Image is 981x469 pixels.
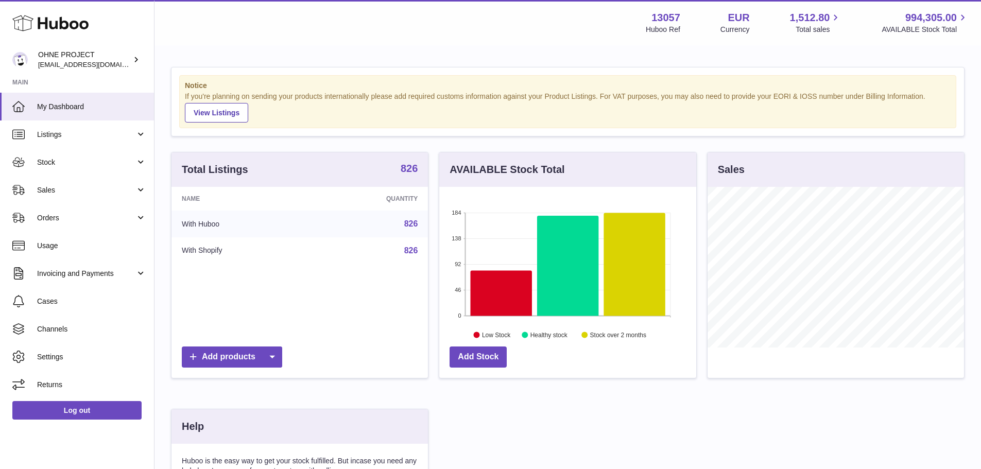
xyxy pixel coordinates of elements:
span: Orders [37,213,135,223]
text: Healthy stock [530,331,568,338]
text: 138 [452,235,461,241]
h3: AVAILABLE Stock Total [450,163,564,177]
div: Huboo Ref [646,25,680,34]
div: If you're planning on sending your products internationally please add required customs informati... [185,92,951,123]
span: My Dashboard [37,102,146,112]
h3: Help [182,420,204,433]
img: internalAdmin-13057@internal.huboo.com [12,52,28,67]
text: 92 [455,261,461,267]
text: 184 [452,210,461,216]
span: Invoicing and Payments [37,269,135,279]
span: AVAILABLE Stock Total [882,25,969,34]
th: Name [171,187,310,211]
a: 826 [401,163,418,176]
td: With Huboo [171,211,310,237]
a: 994,305.00 AVAILABLE Stock Total [882,11,969,34]
a: 826 [404,219,418,228]
span: 1,512.80 [790,11,830,25]
span: Usage [37,241,146,251]
strong: 13057 [651,11,680,25]
span: Settings [37,352,146,362]
text: 46 [455,287,461,293]
span: Cases [37,297,146,306]
a: View Listings [185,103,248,123]
text: 0 [458,312,461,319]
a: Log out [12,401,142,420]
h3: Sales [718,163,745,177]
text: Stock over 2 months [590,331,646,338]
span: Returns [37,380,146,390]
span: Sales [37,185,135,195]
div: Currency [720,25,750,34]
strong: Notice [185,81,951,91]
span: Channels [37,324,146,334]
span: Total sales [796,25,841,34]
a: Add products [182,346,282,368]
h3: Total Listings [182,163,248,177]
a: 1,512.80 Total sales [790,11,842,34]
a: Add Stock [450,346,507,368]
span: Listings [37,130,135,140]
span: 994,305.00 [905,11,957,25]
span: [EMAIL_ADDRESS][DOMAIN_NAME] [38,60,151,68]
strong: 826 [401,163,418,173]
div: OHNE PROJECT [38,50,131,70]
th: Quantity [310,187,428,211]
a: 826 [404,246,418,255]
span: Stock [37,158,135,167]
strong: EUR [728,11,749,25]
td: With Shopify [171,237,310,264]
text: Low Stock [482,331,511,338]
